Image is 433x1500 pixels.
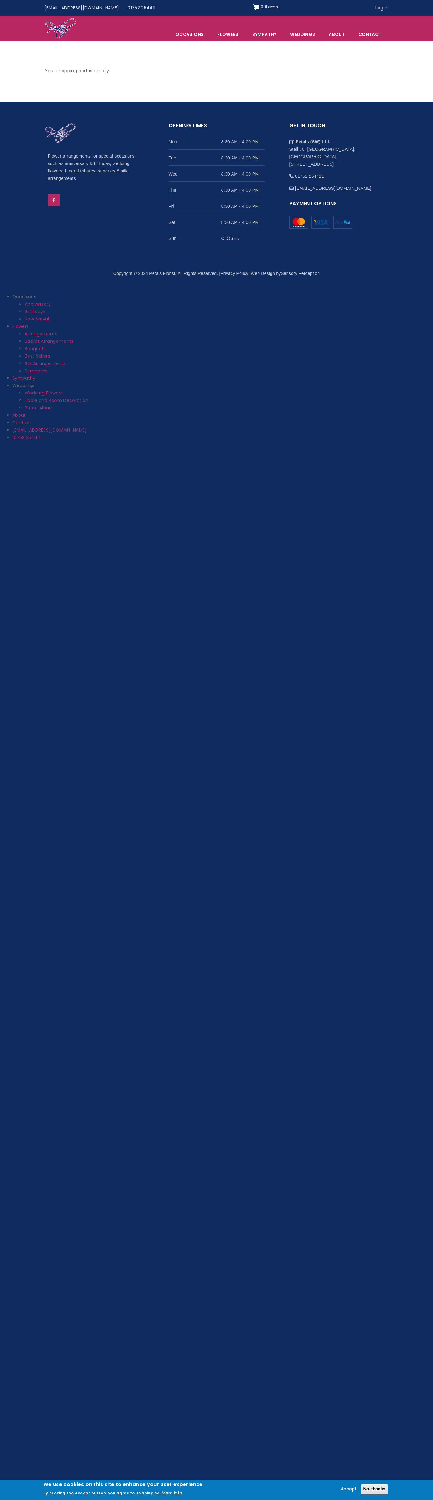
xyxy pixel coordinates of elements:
span: Weddings [284,28,322,41]
li: Wed [169,166,265,182]
img: Home [45,123,76,144]
a: Shopping cart 0 items [253,2,278,12]
a: Silk Arrangements [25,360,66,367]
span: 0 items [261,4,278,10]
a: Basket Arrangements [25,338,74,344]
a: Bouquets [25,346,46,352]
a: Sympathy [12,375,36,381]
li: Sun [169,230,265,246]
a: Flowers [12,323,29,329]
li: 01752 254411 [289,168,385,180]
img: Shopping cart [253,2,259,12]
h2: Get in touch [289,122,385,134]
a: Flowers [211,28,245,41]
span: 8:30 AM - 4:00 PM [221,219,265,226]
a: Photo Album [25,405,54,411]
h2: Opening Times [169,122,265,134]
li: Stall 70, [GEOGRAPHIC_DATA], [GEOGRAPHIC_DATA], [STREET_ADDRESS] [289,133,385,168]
a: Contact [352,28,388,41]
h2: We use cookies on this site to enhance your user experience [43,1481,203,1488]
a: Sympathy [246,28,283,41]
div: Your shopping cart is empty. [40,54,393,88]
h2: Payment Options [289,200,385,212]
a: 01752 254411 [123,2,160,14]
li: Fri [169,198,265,214]
a: Table and Room Decoration [25,397,89,403]
a: 01752 254411 [12,434,40,441]
span: CLOSED [221,235,265,242]
li: Mon [169,133,265,150]
p: By clicking the Accept button, you agree to us doing so. [43,1490,161,1496]
span: Weddings [12,382,35,389]
a: Best Sellers [25,353,50,359]
span: Occasions [169,28,210,41]
a: [EMAIL_ADDRESS][DOMAIN_NAME] [12,427,87,433]
a: Wedding Flowers [25,390,63,396]
p: Flower arrangements for special occasions such as anniversary & birthday, wedding flowers, funera... [48,153,144,182]
li: Thu [169,182,265,198]
span: 8:30 AM - 4:00 PM [221,186,265,194]
a: Sensory Perception [281,271,320,276]
a: Log in [371,2,393,14]
img: Mastercard [289,216,308,229]
a: About [322,28,351,41]
a: About [12,412,26,418]
span: 8:30 AM - 4:00 PM [221,138,265,146]
button: More info [162,1489,182,1497]
img: Mastercard [333,216,352,229]
a: New Arrival [25,316,49,322]
img: Home [45,18,77,39]
img: Mastercard [311,216,330,229]
li: [EMAIL_ADDRESS][DOMAIN_NAME] [289,180,385,192]
li: Sat [169,214,265,230]
li: Tue [169,150,265,166]
a: Privacy Policy [220,271,248,276]
a: Arrangements [25,331,57,337]
strong: Petals (SW) Ltd. [296,139,330,144]
span: 8:30 AM - 4:00 PM [221,170,265,178]
a: Contact [12,420,31,426]
button: No, thanks [361,1484,388,1494]
span: 8:30 AM - 4:00 PM [221,154,265,162]
a: Birthdays [25,308,45,315]
span: Occasions [12,293,36,300]
a: [EMAIL_ADDRESS][DOMAIN_NAME] [40,2,123,14]
span: 8:30 AM - 4:00 PM [221,202,265,210]
a: Anniversary [25,301,51,307]
button: Accept [338,1485,359,1493]
a: Sympathy [25,368,48,374]
p: Copyright © 2024 Petals Florist. All Rights Reserved. | | Web Design by [45,270,388,277]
